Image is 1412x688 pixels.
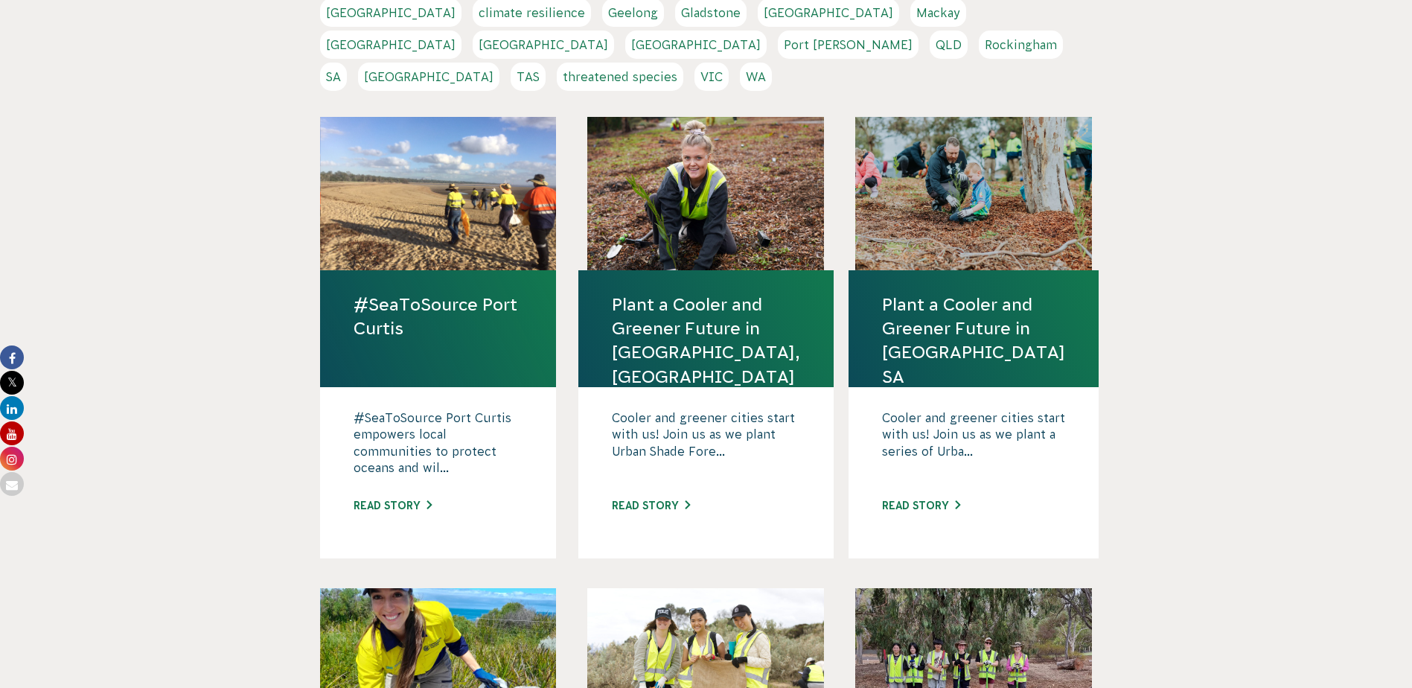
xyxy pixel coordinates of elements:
[320,63,347,91] a: SA
[882,410,1065,484] p: Cooler and greener cities start with us! Join us as we plant a series of Urba...
[320,31,461,59] a: [GEOGRAPHIC_DATA]
[612,410,800,484] p: Cooler and greener cities start with us! Join us as we plant Urban Shade Fore...
[557,63,683,91] a: threatened species
[625,31,767,59] a: [GEOGRAPHIC_DATA]
[511,63,546,91] a: TAS
[473,31,614,59] a: [GEOGRAPHIC_DATA]
[694,63,729,91] a: VIC
[612,500,690,512] a: Read story
[354,293,523,340] a: #SeaToSource Port Curtis
[354,410,523,484] p: #SeaToSource Port Curtis empowers local communities to protect oceans and wil...
[930,31,968,59] a: QLD
[740,63,772,91] a: WA
[778,31,919,59] a: Port [PERSON_NAME]
[612,293,800,389] a: Plant a Cooler and Greener Future in [GEOGRAPHIC_DATA], [GEOGRAPHIC_DATA]
[358,63,499,91] a: [GEOGRAPHIC_DATA]
[882,293,1065,389] a: Plant a Cooler and Greener Future in [GEOGRAPHIC_DATA] SA
[882,500,960,512] a: Read story
[979,31,1063,59] a: Rockingham
[354,500,432,512] a: Read story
